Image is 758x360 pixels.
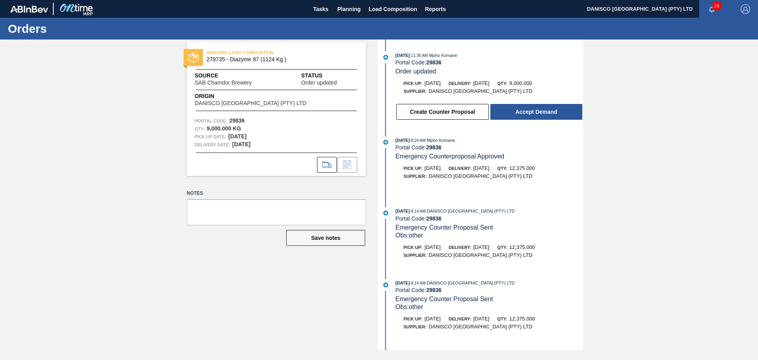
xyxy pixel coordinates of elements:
[426,215,441,222] strong: 29836
[473,316,490,322] span: [DATE]
[497,166,507,171] span: Qty:
[403,253,427,258] span: Supplier:
[473,165,490,171] span: [DATE]
[195,80,252,86] span: SAB Chamdor Brewery
[383,211,388,215] img: atual
[424,316,441,322] span: [DATE]
[403,174,427,179] span: Supplier:
[301,80,337,86] span: Order updated
[396,281,410,285] span: [DATE]
[396,215,583,222] div: Portal Code:
[426,144,441,151] strong: 29836
[396,287,583,293] div: Portal Code:
[497,245,507,250] span: Qty:
[497,81,507,86] span: Qty:
[426,138,455,143] span: : Mpho Komane
[509,165,535,171] span: 12,375.000
[396,209,410,213] span: [DATE]
[424,80,441,86] span: [DATE]
[195,92,326,100] span: Origin
[473,244,490,250] span: [DATE]
[410,53,428,58] span: - 11:36 AM
[188,53,199,63] img: status
[206,49,317,57] span: AWAITING LOAD COMPOSITION
[425,4,446,14] span: Reports
[713,2,721,10] span: 14
[509,244,535,250] span: 12,375.000
[396,59,583,66] div: Portal Code:
[195,100,306,106] span: DANISCO [GEOGRAPHIC_DATA] (PTY) LTD
[338,4,361,14] span: Planning
[396,144,583,151] div: Portal Code:
[741,4,750,14] img: Logout
[403,89,427,94] span: Supplier:
[473,80,490,86] span: [DATE]
[232,141,250,147] strong: [DATE]
[403,245,422,250] span: Pick up:
[206,125,241,132] strong: 9,000.000 KG
[424,244,441,250] span: [DATE]
[403,317,422,321] span: Pick up:
[424,165,441,171] span: [DATE]
[396,296,493,302] span: Emergency Counter Proposal Sent
[426,59,441,66] strong: 29836
[187,188,366,199] label: Notes
[338,157,357,173] div: Inform order change
[426,287,441,293] strong: 29836
[428,53,458,58] span: : Mpho Komane
[509,80,532,86] span: 9,000.000
[410,281,426,285] span: - 8:14 AM
[10,6,48,13] img: TNhmsLtSVTkK8tSr43FrP2fwEKptu5GPRR3wAAAABJRU5ErkJggg==
[429,88,533,94] span: DANISCO [GEOGRAPHIC_DATA] (PTY) LTD
[426,281,515,285] span: : DANISCO [GEOGRAPHIC_DATA] (PTY) LTD
[448,317,471,321] span: Delivery:
[403,166,422,171] span: Pick up:
[426,209,515,213] span: : DANISCO [GEOGRAPHIC_DATA] (PTY) LTD
[195,72,276,80] span: Source
[312,4,330,14] span: Tasks
[228,133,246,139] strong: [DATE]
[206,57,350,62] span: 279735 - Diazyme 87 (1124 Kg )
[448,81,471,86] span: Delivery:
[396,224,493,231] span: Emergency Counter Proposal Sent
[383,140,388,145] img: atual
[195,125,205,133] span: Qty :
[195,117,227,125] span: Portal Code:
[396,104,489,120] button: Create Counter Proposal
[410,209,426,213] span: - 8:14 AM
[396,53,410,58] span: [DATE]
[403,81,422,86] span: Pick up:
[301,72,358,80] span: Status
[396,68,436,75] span: Order updated
[448,166,471,171] span: Delivery:
[229,117,245,124] strong: 29836
[286,230,365,246] button: Save notes
[396,138,410,143] span: [DATE]
[448,245,471,250] span: Delivery:
[396,232,423,239] span: Obs: other
[403,324,427,329] span: Supplier:
[490,104,582,120] button: Accept Demand
[410,138,426,143] span: - 8:24 AM
[195,141,230,149] span: Delivery Date:
[509,316,535,322] span: 12,375.000
[429,173,533,179] span: DANISCO [GEOGRAPHIC_DATA] (PTY) LTD
[317,157,337,173] div: Go to Load Composition
[383,283,388,287] img: atual
[396,303,423,310] span: Obs: other
[369,4,417,14] span: Load Composition
[699,4,724,15] button: Notifications
[429,252,533,258] span: DANISCO [GEOGRAPHIC_DATA] (PTY) LTD
[396,153,505,160] span: Emergency Counterproposal Approved
[383,55,388,60] img: atual
[195,133,226,141] span: Pick up Date:
[429,324,533,330] span: DANISCO [GEOGRAPHIC_DATA] (PTY) LTD
[8,24,148,33] h1: Orders
[497,317,507,321] span: Qty:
